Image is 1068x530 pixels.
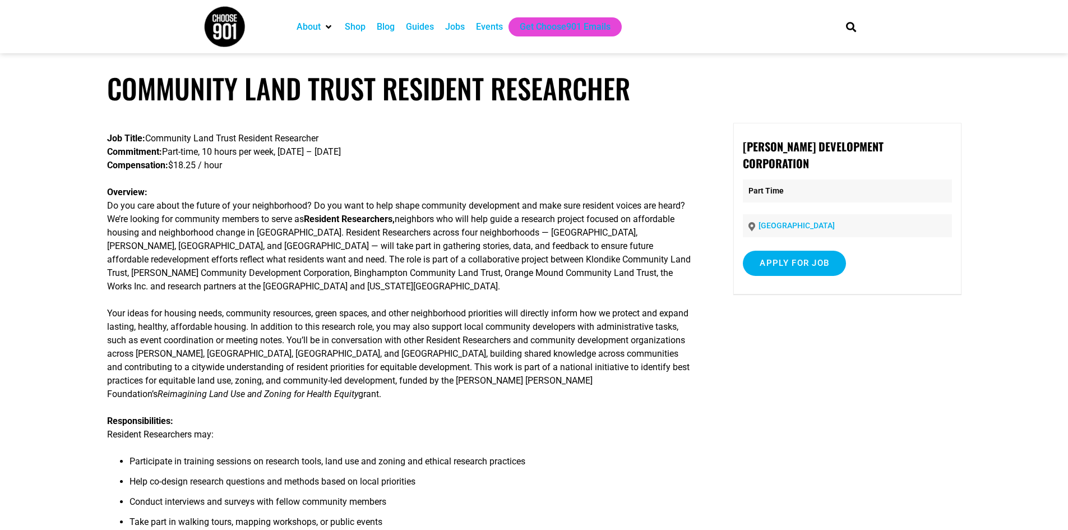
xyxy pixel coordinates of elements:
span: Do you care about the future of your neighborhood? Do you want to help shape community developmen... [107,200,685,224]
span: Take part in walking tours, mapping workshops, or public events [130,517,382,527]
span: [GEOGRAPHIC_DATA]. Resident Researchers across four neighborhoods — [GEOGRAPHIC_DATA], [PERSON_NA... [107,227,691,292]
input: Apply for job [743,251,846,276]
a: Jobs [445,20,465,34]
p: Part Time [743,179,951,202]
span: Community Land Trust Resident Researcher [145,133,318,144]
b: Job Title: [107,133,145,144]
span: $18.25 / hour [168,160,222,170]
a: About [297,20,321,34]
span: Your ideas for housing needs, community resources, green spaces, and other neighborhood prioritie... [107,308,690,399]
b: Overview: [107,187,147,197]
h1: Community Land Trust Resident Researcher [107,72,961,105]
span: Part-time, 10 hours per week, [DATE] – [DATE] [162,146,341,157]
span: Participate in training sessions on research tools, land use and zoning and ethical research prac... [130,456,525,467]
span: grant. [358,389,381,399]
b: Responsibilities: [107,416,173,426]
a: Blog [377,20,395,34]
span: Help co-design research questions and methods based on local priorities [130,476,415,487]
a: [GEOGRAPHIC_DATA] [759,221,835,230]
b: Commitment: [107,146,162,157]
a: Events [476,20,503,34]
div: Search [842,17,860,36]
a: Shop [345,20,366,34]
span: Conduct interviews and surveys with fellow community members [130,496,386,507]
a: Guides [406,20,434,34]
b: Resident Researchers, [304,214,395,224]
span: Resident Researchers may: [107,429,214,440]
a: Get Choose901 Emails [520,20,611,34]
div: About [291,17,339,36]
b: Compensation: [107,160,168,170]
span: Reimagining Land Use and Zoning for Health Equity [158,389,358,399]
nav: Main nav [291,17,827,36]
strong: [PERSON_NAME] Development Corporation [743,138,884,172]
